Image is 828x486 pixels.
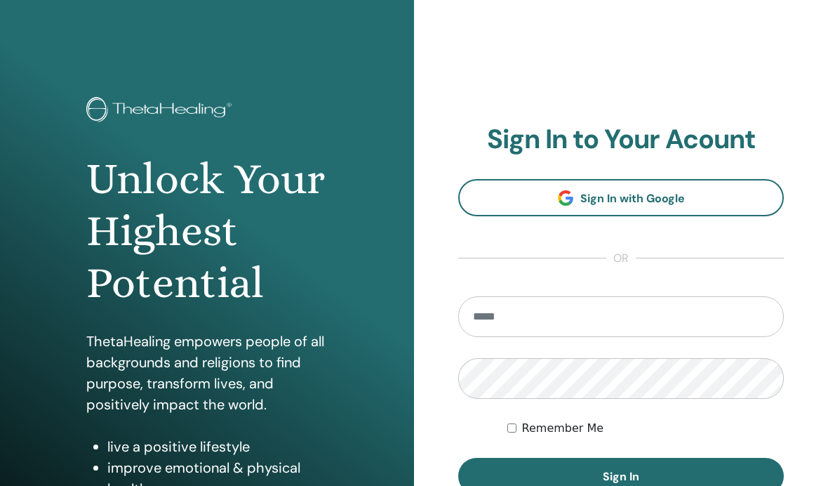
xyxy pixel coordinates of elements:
[580,191,685,206] span: Sign In with Google
[107,436,327,457] li: live a positive lifestyle
[458,179,784,216] a: Sign In with Google
[606,250,636,267] span: or
[86,153,327,310] h1: Unlock Your Highest Potential
[86,331,327,415] p: ThetaHealing empowers people of all backgrounds and religions to find purpose, transform lives, a...
[507,420,784,437] div: Keep me authenticated indefinitely or until I manually logout
[522,420,604,437] label: Remember Me
[458,124,784,156] h2: Sign In to Your Acount
[603,469,639,484] span: Sign In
